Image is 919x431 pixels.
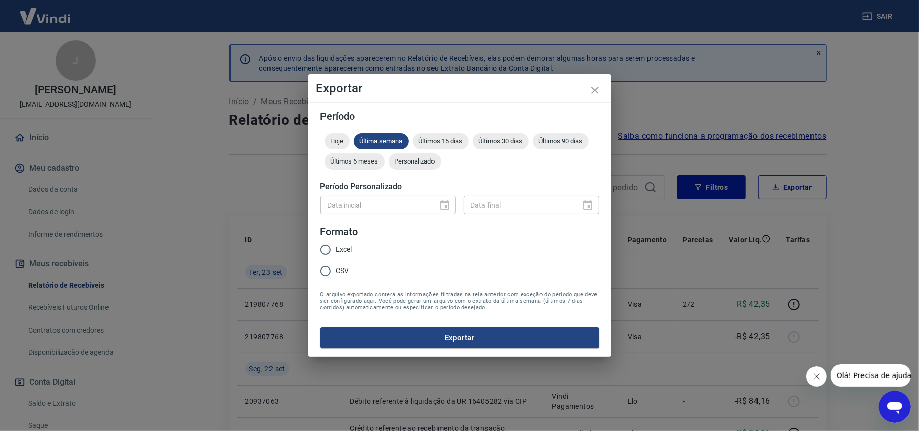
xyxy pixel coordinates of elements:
[831,364,911,387] iframe: Mensagem da empresa
[320,291,599,311] span: O arquivo exportado conterá as informações filtradas na tela anterior com exceção do período que ...
[583,78,607,102] button: close
[389,153,441,170] div: Personalizado
[6,7,85,15] span: Olá! Precisa de ajuda?
[464,196,574,214] input: DD/MM/YYYY
[320,225,358,239] legend: Formato
[325,133,350,149] div: Hoje
[316,82,603,94] h4: Exportar
[354,137,409,145] span: Última semana
[413,137,469,145] span: Últimos 15 dias
[320,327,599,348] button: Exportar
[389,157,441,165] span: Personalizado
[473,137,529,145] span: Últimos 30 dias
[533,133,589,149] div: Últimos 90 dias
[806,366,827,387] iframe: Fechar mensagem
[533,137,589,145] span: Últimos 90 dias
[325,137,350,145] span: Hoje
[320,182,599,192] h5: Período Personalizado
[325,157,385,165] span: Últimos 6 meses
[879,391,911,423] iframe: Botão para abrir a janela de mensagens
[413,133,469,149] div: Últimos 15 dias
[473,133,529,149] div: Últimos 30 dias
[336,265,349,276] span: CSV
[320,196,430,214] input: DD/MM/YYYY
[325,153,385,170] div: Últimos 6 meses
[354,133,409,149] div: Última semana
[320,111,599,121] h5: Período
[336,244,352,255] span: Excel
